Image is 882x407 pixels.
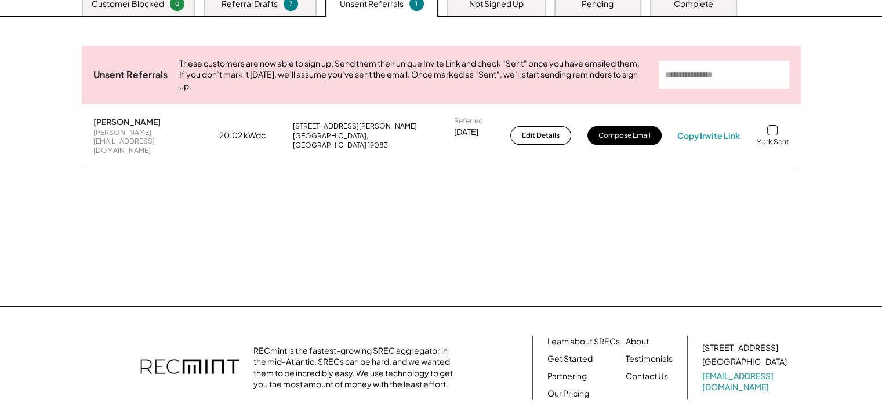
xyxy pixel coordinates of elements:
[253,345,459,390] div: RECmint is the fastest-growing SREC aggregator in the mid-Atlantic. SRECs can be hard, and we wan...
[219,130,277,141] div: 20.02 kWdc
[626,336,649,347] a: About
[547,336,620,347] a: Learn about SRECs
[93,116,161,127] div: [PERSON_NAME]
[677,130,740,141] div: Copy Invite Link
[626,353,673,365] a: Testimonials
[547,388,589,399] a: Our Pricing
[179,58,647,92] div: These customers are now able to sign up. Send them their unique Invite Link and check "Sent" once...
[510,126,571,145] button: Edit Details
[293,131,438,149] div: [GEOGRAPHIC_DATA], [GEOGRAPHIC_DATA] 19083
[702,342,778,354] div: [STREET_ADDRESS]
[547,353,593,365] a: Get Started
[756,137,789,146] div: Mark Sent
[454,126,478,138] div: [DATE]
[93,69,168,81] div: Unsent Referrals
[93,128,204,155] div: [PERSON_NAME][EMAIL_ADDRESS][DOMAIN_NAME]
[587,126,662,145] button: Compose Email
[626,371,668,382] a: Contact Us
[293,122,417,131] div: [STREET_ADDRESS][PERSON_NAME]
[140,347,239,388] img: recmint-logotype%403x.png
[454,116,483,126] div: Referred
[702,356,787,368] div: [GEOGRAPHIC_DATA]
[702,371,789,393] a: [EMAIL_ADDRESS][DOMAIN_NAME]
[547,371,587,382] a: Partnering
